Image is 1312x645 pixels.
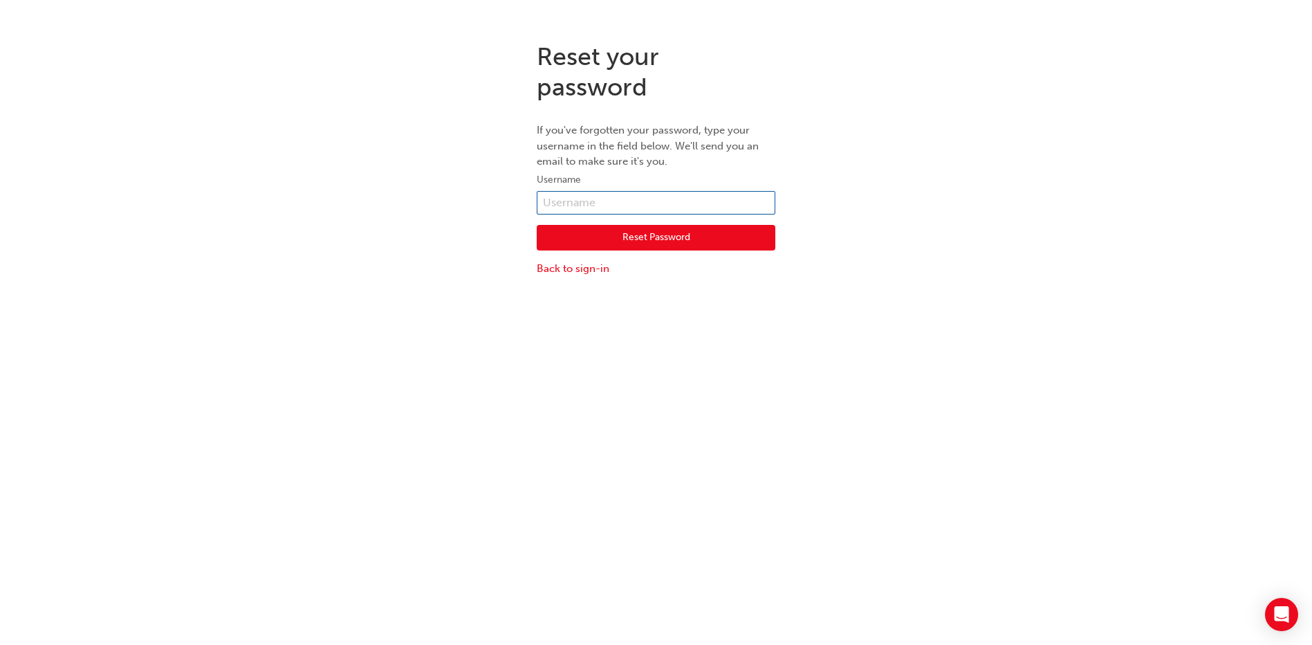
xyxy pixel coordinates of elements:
[537,191,775,215] input: Username
[537,261,775,277] a: Back to sign-in
[537,225,775,251] button: Reset Password
[537,172,775,188] label: Username
[537,122,775,170] p: If you've forgotten your password, type your username in the field below. We'll send you an email...
[1265,598,1298,631] div: Open Intercom Messenger
[537,42,775,102] h1: Reset your password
